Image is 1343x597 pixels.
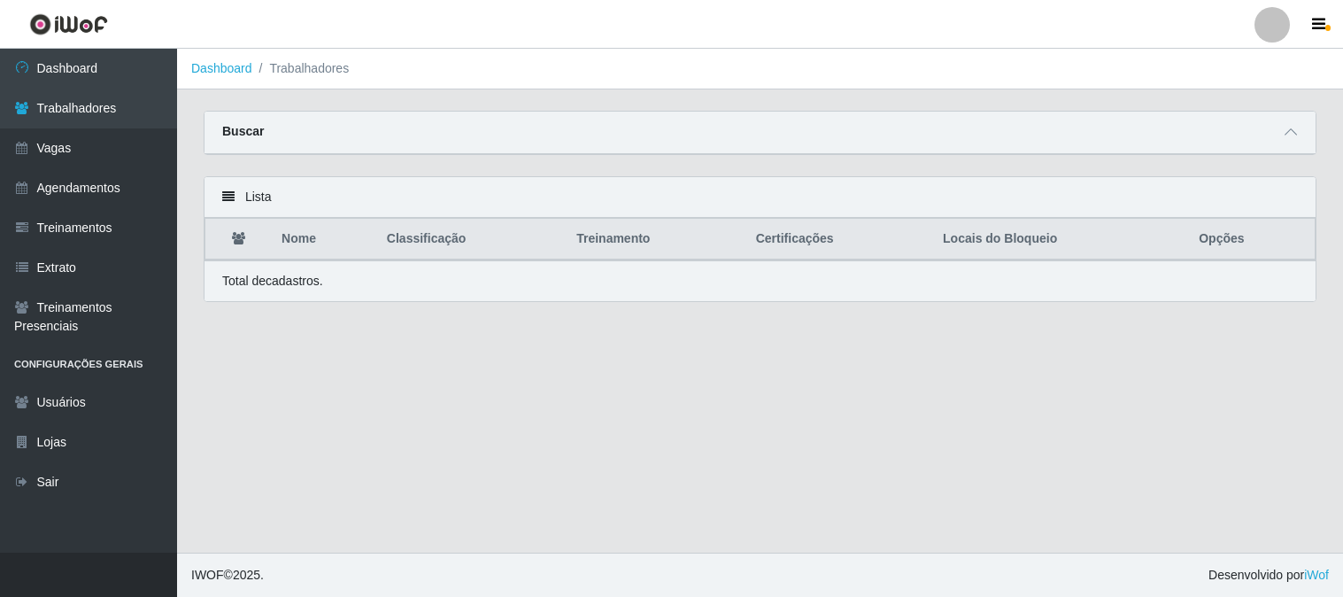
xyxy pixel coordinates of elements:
[29,13,108,35] img: CoreUI Logo
[222,124,264,138] strong: Buscar
[205,177,1316,218] div: Lista
[1188,219,1315,260] th: Opções
[932,219,1188,260] th: Locais do Bloqueio
[1304,568,1329,582] a: iWof
[745,219,932,260] th: Certificações
[271,219,376,260] th: Nome
[1208,566,1329,585] span: Desenvolvido por
[252,59,350,78] li: Trabalhadores
[191,566,264,585] span: © 2025 .
[177,49,1343,89] nav: breadcrumb
[191,568,224,582] span: IWOF
[376,219,566,260] th: Classificação
[222,272,323,291] p: Total de cadastros.
[191,61,252,75] a: Dashboard
[566,219,745,260] th: Treinamento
